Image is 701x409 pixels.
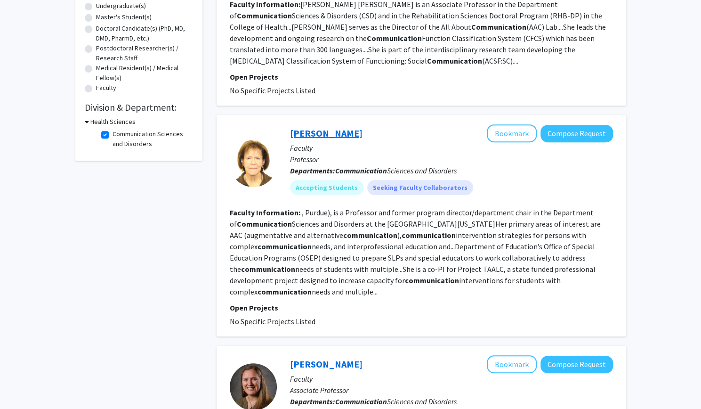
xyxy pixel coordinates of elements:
[290,142,613,154] p: Faculty
[487,124,537,142] button: Add Judith Page to Bookmarks
[290,127,363,139] a: [PERSON_NAME]
[367,33,422,43] b: Communication
[96,24,193,43] label: Doctoral Candidate(s) (PhD, MD, DMD, PharmD, etc.)
[335,397,457,406] span: Sciences and Disorders
[335,166,387,175] b: Communication
[96,63,193,83] label: Medical Resident(s) / Medical Fellow(s)
[487,355,537,373] button: Add Janine Bartley to Bookmarks
[230,86,315,95] span: No Specific Projects Listed
[290,154,613,165] p: Professor
[258,242,312,251] b: communication
[258,287,312,296] b: communication
[96,1,146,11] label: Undergraduate(s)
[471,22,526,32] b: Communication
[335,397,387,406] b: Communication
[290,373,613,384] p: Faculty
[230,71,613,82] p: Open Projects
[7,367,40,402] iframe: Chat
[90,117,136,127] h3: Health Sciences
[96,12,152,22] label: Master's Student(s)
[230,317,315,326] span: No Specific Projects Listed
[343,230,397,240] b: communication
[96,83,116,93] label: Faculty
[290,397,335,406] b: Departments:
[405,276,459,285] b: communication
[230,302,613,313] p: Open Projects
[237,11,292,20] b: Communication
[290,180,363,195] mat-chip: Accepting Students
[427,56,482,65] b: Communication
[237,219,292,229] b: Communication
[540,356,613,373] button: Compose Request to Janine Bartley
[113,129,191,149] label: Communication Sciences and Disorders
[96,43,193,63] label: Postdoctoral Researcher(s) / Research Staff
[230,208,601,296] fg-read-more: ., Purdue), is a Professor and former program director/department chair in the Department of Scie...
[241,264,295,274] b: communication
[290,166,335,175] b: Departments:
[335,166,457,175] span: Sciences and Disorders
[85,102,193,113] h2: Division & Department:
[540,125,613,142] button: Compose Request to Judith Page
[402,230,456,240] b: communication
[230,208,300,217] b: Faculty Information:
[290,358,363,370] a: [PERSON_NAME]
[290,384,613,396] p: Associate Professor
[367,180,473,195] mat-chip: Seeking Faculty Collaborators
